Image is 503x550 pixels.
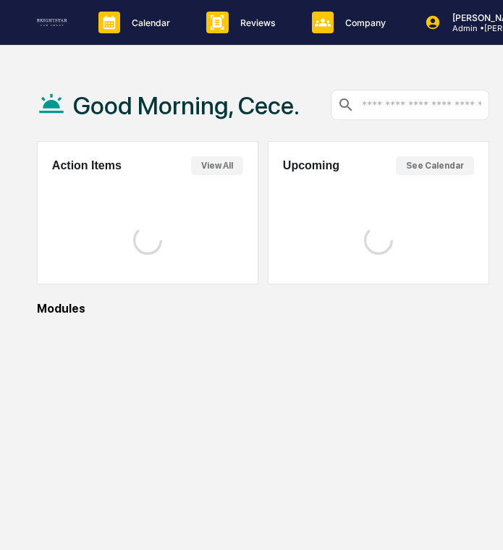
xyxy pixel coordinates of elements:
div: Modules [37,302,490,316]
h1: Good Morning, Cece. [73,91,300,120]
h2: Action Items [52,159,122,172]
p: Calendar [120,17,177,28]
button: See Calendar [396,156,474,175]
p: Reviews [229,17,283,28]
h2: Upcoming [283,159,339,172]
img: logo [35,19,69,26]
button: View All [191,156,243,175]
p: Company [334,17,393,28]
